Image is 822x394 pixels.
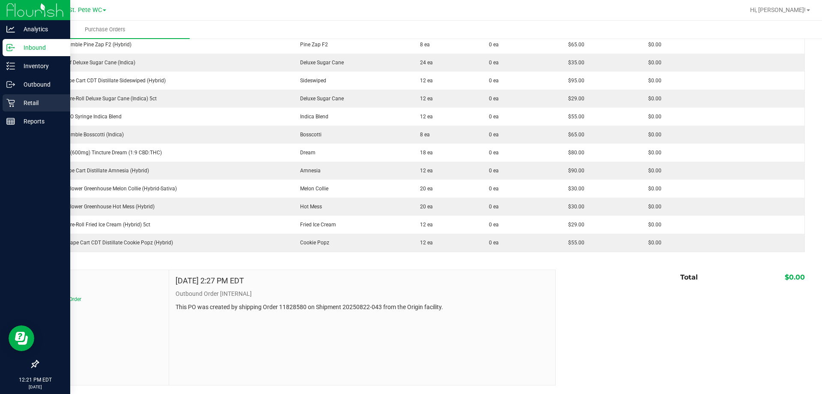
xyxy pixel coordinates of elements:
[564,168,584,174] span: $90.00
[296,114,328,120] span: Indica Blend
[176,303,549,312] p: This PO was created by shipping Order 11828580 on Shipment 20250822-043 from the Origin facility.
[6,43,15,52] inline-svg: Inbound
[296,240,329,246] span: Cookie Popz
[644,42,661,48] span: $0.00
[785,273,805,281] span: $0.00
[296,204,322,210] span: Hot Mess
[644,150,661,156] span: $0.00
[296,42,328,48] span: Pine Zap F2
[564,132,584,138] span: $65.00
[44,59,286,66] div: FT 1g Kief Deluxe Sugar Cane (Indica)
[750,6,806,13] span: Hi, [PERSON_NAME]!
[564,78,584,84] span: $95.00
[489,95,499,102] span: 0 ea
[45,277,162,287] span: Notes
[644,96,661,102] span: $0.00
[416,240,433,246] span: 12 ea
[44,221,286,229] div: FT 0.5g Pre-Roll Fried Ice Cream (Hybrid) 5ct
[296,168,321,174] span: Amnesia
[15,61,66,71] p: Inventory
[416,150,433,156] span: 18 ea
[6,62,15,70] inline-svg: Inventory
[296,96,344,102] span: Deluxe Sugar Cane
[416,132,430,138] span: 8 ea
[44,95,286,102] div: FT 0.5g Pre-Roll Deluxe Sugar Cane (Indica) 5ct
[176,277,244,285] h4: [DATE] 2:27 PM EDT
[416,42,430,48] span: 8 ea
[644,78,661,84] span: $0.00
[644,240,661,246] span: $0.00
[564,222,584,228] span: $29.00
[564,96,584,102] span: $29.00
[15,98,66,108] p: Retail
[296,78,326,84] span: Sideswiped
[564,114,584,120] span: $55.00
[6,80,15,89] inline-svg: Outbound
[44,167,286,174] div: FT 1g Vape Cart Distillate Amnesia (Hybrid)
[296,222,336,228] span: Fried Ice Cream
[416,96,433,102] span: 12 ea
[44,41,286,48] div: FT 1g Crumble Pine Zap F2 (Hybrid)
[564,150,584,156] span: $80.00
[489,59,499,66] span: 0 ea
[296,60,344,66] span: Deluxe Sugar Cane
[564,204,584,210] span: $30.00
[416,60,433,66] span: 24 ea
[644,186,661,192] span: $0.00
[44,203,286,211] div: FD 3.5g Flower Greenhouse Hot Mess (Hybrid)
[15,79,66,90] p: Outbound
[44,149,286,156] div: SW 30ml (600mg) Tincture Dream (1:9 CBD:THC)
[4,384,66,390] p: [DATE]
[416,186,433,192] span: 20 ea
[644,168,661,174] span: $0.00
[176,289,549,298] p: Outbound Order [INTERNAL]
[9,325,34,351] iframe: Resource center
[296,150,316,156] span: Dream
[73,26,137,33] span: Purchase Orders
[489,131,499,138] span: 0 ea
[489,239,499,247] span: 0 ea
[44,185,286,192] div: FD 3.5g Flower Greenhouse Melon Collie (Hybrid-Sativa)
[15,24,66,34] p: Analytics
[489,41,499,48] span: 0 ea
[564,186,584,192] span: $30.00
[416,222,433,228] span: 12 ea
[489,167,499,174] span: 0 ea
[68,6,102,14] span: St. Pete WC
[489,113,499,120] span: 0 ea
[644,204,661,210] span: $0.00
[644,114,661,120] span: $0.00
[489,149,499,156] span: 0 ea
[4,376,66,384] p: 12:21 PM EDT
[644,222,661,228] span: $0.00
[489,77,499,84] span: 0 ea
[416,168,433,174] span: 12 ea
[296,186,328,192] span: Melon Collie
[15,116,66,126] p: Reports
[489,203,499,211] span: 0 ea
[644,132,661,138] span: $0.00
[680,273,698,281] span: Total
[44,239,286,247] div: FT 0.5g Vape Cart CDT Distillate Cookie Popz (Hybrid)
[416,204,433,210] span: 20 ea
[296,132,322,138] span: Bosscotti
[15,42,66,53] p: Inbound
[564,60,584,66] span: $35.00
[6,99,15,107] inline-svg: Retail
[21,21,190,39] a: Purchase Orders
[416,78,433,84] span: 12 ea
[489,185,499,192] span: 0 ea
[644,60,661,66] span: $0.00
[564,240,584,246] span: $55.00
[416,114,433,120] span: 12 ea
[44,77,286,84] div: FT 1g Vape Cart CDT Distillate Sideswiped (Hybrid)
[564,42,584,48] span: $65.00
[6,117,15,126] inline-svg: Reports
[489,221,499,229] span: 0 ea
[44,113,286,120] div: SW 1g FSO Syringe Indica Blend
[44,131,286,138] div: FT 1g Crumble Bosscotti (Indica)
[6,25,15,33] inline-svg: Analytics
